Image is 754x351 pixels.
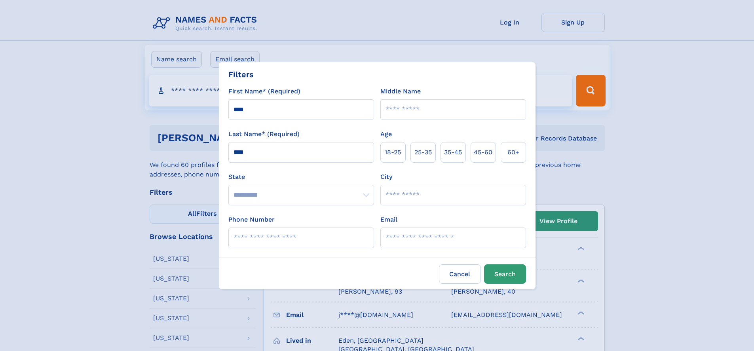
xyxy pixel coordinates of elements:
[228,68,254,80] div: Filters
[414,148,432,157] span: 25‑35
[228,87,300,96] label: First Name* (Required)
[484,264,526,284] button: Search
[228,215,275,224] label: Phone Number
[507,148,519,157] span: 60+
[228,129,300,139] label: Last Name* (Required)
[380,129,392,139] label: Age
[439,264,481,284] label: Cancel
[380,87,421,96] label: Middle Name
[474,148,492,157] span: 45‑60
[444,148,462,157] span: 35‑45
[228,172,374,182] label: State
[380,215,397,224] label: Email
[380,172,392,182] label: City
[385,148,401,157] span: 18‑25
